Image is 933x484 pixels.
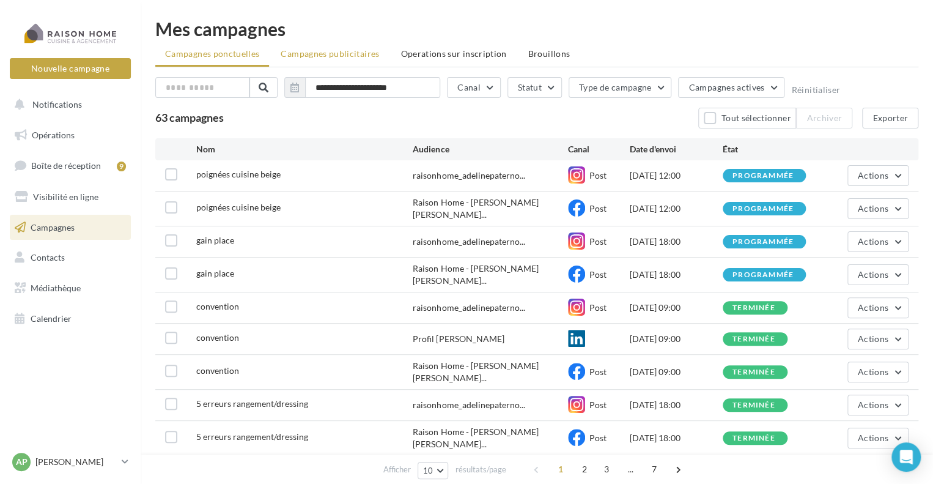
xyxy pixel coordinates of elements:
button: Exporter [862,108,918,128]
span: 7 [644,460,664,479]
button: Actions [847,329,909,349]
span: Campagnes actives [688,82,764,92]
span: Post [589,302,607,313]
span: gain place [196,235,234,245]
span: 5 erreurs rangement/dressing [196,431,308,442]
div: [DATE] 18:00 [630,236,723,248]
span: 3 [597,460,616,479]
a: Campagnes [7,215,133,240]
span: Visibilité en ligne [33,192,98,202]
span: 63 campagnes [155,111,224,124]
div: programmée [732,205,794,213]
span: poignées cuisine beige [196,202,281,212]
div: Mes campagnes [155,20,918,38]
span: Raison Home - [PERSON_NAME] [PERSON_NAME]... [413,196,567,221]
button: Canal [447,77,501,98]
button: Actions [847,395,909,415]
span: Actions [858,170,888,181]
span: convention [196,365,239,376]
span: AP [16,456,28,468]
span: convention [196,301,239,311]
div: programmée [732,271,794,279]
span: Post [589,203,607,214]
button: Statut [507,77,562,98]
span: gain place [196,268,234,278]
button: Actions [847,198,909,219]
span: Actions [858,269,888,280]
span: raisonhome_adelinepaterno... [413,302,525,314]
span: ... [621,460,640,479]
div: [DATE] 09:00 [630,333,723,345]
a: Opérations [7,122,133,148]
div: terminée [732,304,775,312]
span: Actions [858,433,888,443]
div: [DATE] 12:00 [630,169,723,182]
span: Post [589,433,607,443]
span: Notifications [32,99,82,110]
span: 1 [551,460,570,479]
div: [DATE] 12:00 [630,203,723,215]
div: 9 [117,162,126,171]
p: [PERSON_NAME] [35,456,117,468]
span: raisonhome_adelinepaterno... [413,236,525,248]
span: Post [589,367,607,377]
span: raisonhome_adelinepaterno... [413,169,525,182]
button: Actions [847,264,909,285]
span: Actions [858,302,888,313]
span: Actions [858,400,888,410]
a: AP [PERSON_NAME] [10,450,131,474]
div: Date d'envoi [630,143,723,155]
div: [DATE] 18:00 [630,432,723,444]
button: Type de campagne [569,77,672,98]
span: raisonhome_adelinepaterno... [413,399,525,411]
button: Actions [847,165,909,186]
span: 2 [575,460,594,479]
span: Operations sur inscription [400,48,506,59]
span: Médiathèque [31,283,81,293]
span: Campagnes publicitaires [281,48,379,59]
span: Brouillons [528,48,570,59]
div: programmée [732,238,794,246]
a: Contacts [7,245,133,270]
span: Raison Home - [PERSON_NAME] [PERSON_NAME]... [413,426,567,450]
div: Nom [196,143,413,155]
span: Campagnes [31,222,75,232]
span: Raison Home - [PERSON_NAME] [PERSON_NAME]... [413,360,567,384]
span: 5 erreurs rangement/dressing [196,398,308,409]
span: Actions [858,203,888,214]
span: convention [196,332,239,343]
div: État [723,143,816,155]
span: Actions [858,367,888,377]
a: Médiathèque [7,275,133,301]
a: Visibilité en ligne [7,184,133,210]
span: Raison Home - [PERSON_NAME] [PERSON_NAME]... [413,262,567,287]
span: Boîte de réception [31,160,101,171]
div: [DATE] 09:00 [630,302,723,314]
span: 10 [423,466,433,475]
span: poignées cuisine beige [196,169,281,179]
div: terminée [732,368,775,376]
div: terminée [732,335,775,343]
a: Calendrier [7,306,133,332]
button: Actions [847,362,909,382]
button: Nouvelle campagne [10,58,131,79]
div: Audience [413,143,567,155]
span: Actions [858,236,888,247]
div: [DATE] 09:00 [630,366,723,378]
div: [DATE] 18:00 [630,269,723,281]
span: Contacts [31,252,65,262]
button: Actions [847,297,909,318]
span: Post [589,236,607,247]
span: Actions [858,333,888,344]
span: Post [589,170,607,181]
span: résultats/page [455,464,506,475]
button: Tout sélectionner [698,108,796,128]
div: Profil [PERSON_NAME] [413,333,504,345]
button: Actions [847,231,909,252]
button: 10 [418,462,449,479]
button: Réinitialiser [791,85,840,95]
button: Campagnes actives [678,77,784,98]
span: Afficher [383,464,411,475]
button: Actions [847,428,909,449]
span: Calendrier [31,313,72,324]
